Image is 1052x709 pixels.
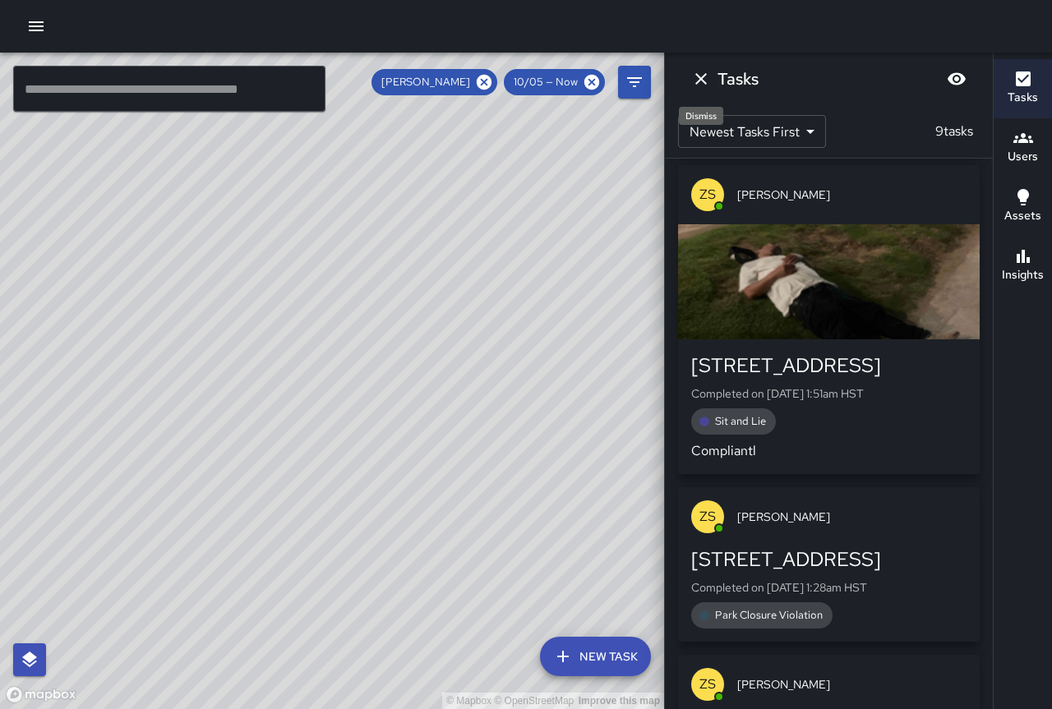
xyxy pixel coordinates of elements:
div: [STREET_ADDRESS] [691,352,967,379]
span: Sit and Lie [705,413,776,430]
span: [PERSON_NAME] [371,74,480,90]
p: 9 tasks [929,122,980,141]
div: [STREET_ADDRESS] [691,546,967,573]
div: 10/05 — Now [504,69,605,95]
div: Newest Tasks First [678,115,826,148]
h6: Tasks [717,66,759,92]
button: New Task [540,637,651,676]
h6: Assets [1004,207,1041,225]
span: [PERSON_NAME] [737,186,967,203]
button: Tasks [994,59,1052,118]
button: ZS[PERSON_NAME][STREET_ADDRESS]Completed on [DATE] 1:51am HSTSit and LieCompliantl [678,165,980,474]
div: Dismiss [679,107,723,125]
span: 10/05 — Now [504,74,588,90]
p: Compliantl [691,441,967,461]
span: Park Closure Violation [705,607,833,624]
button: ZS[PERSON_NAME][STREET_ADDRESS]Completed on [DATE] 1:28am HSTPark Closure Violation [678,487,980,642]
h6: Tasks [1008,89,1038,107]
button: Dismiss [685,62,717,95]
h6: Users [1008,148,1038,166]
button: Filters [618,66,651,99]
p: Completed on [DATE] 1:28am HST [691,579,967,596]
button: Assets [994,177,1052,237]
div: [PERSON_NAME] [371,69,497,95]
h6: Insights [1002,266,1044,284]
p: ZS [699,185,716,205]
button: Users [994,118,1052,177]
span: [PERSON_NAME] [737,676,967,693]
p: ZS [699,507,716,527]
span: [PERSON_NAME] [737,509,967,525]
p: Completed on [DATE] 1:51am HST [691,385,967,402]
button: Blur [940,62,973,95]
button: Insights [994,237,1052,296]
p: ZS [699,674,716,694]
